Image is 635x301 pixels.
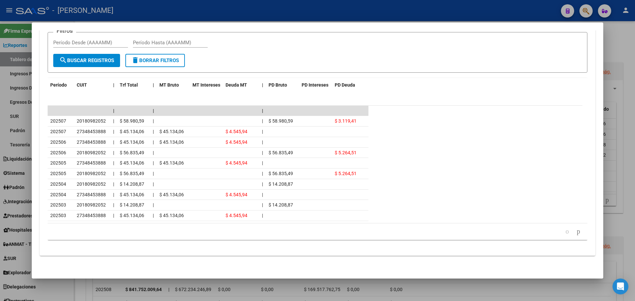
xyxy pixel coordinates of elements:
span: 27348453888 [77,192,106,197]
span: $ 45.134,06 [120,192,144,197]
span: $ 14.208,87 [120,202,144,207]
span: $ 14.208,87 [269,202,293,207]
datatable-header-cell: PD Deuda [332,78,368,92]
span: 20180982052 [77,202,106,207]
span: | [262,150,263,155]
span: Buscar Registros [59,57,114,63]
datatable-header-cell: | [110,78,117,92]
span: 202505 [50,171,66,176]
span: PD Deuda [335,82,355,88]
span: 27348453888 [77,160,106,166]
span: 202506 [50,150,66,155]
mat-icon: search [59,56,67,64]
span: $ 45.134,06 [120,129,144,134]
span: 27348453888 [77,213,106,218]
span: | [153,192,154,197]
datatable-header-cell: | [150,78,157,92]
mat-icon: delete [131,56,139,64]
span: 27348453888 [77,139,106,145]
span: CUIT [77,82,87,88]
span: $ 45.134,06 [159,129,184,134]
span: $ 5.264,51 [335,150,357,155]
span: | [113,192,114,197]
span: | [153,160,154,166]
span: | [113,171,114,176]
datatable-header-cell: PD Intereses [299,78,332,92]
span: PD Intereses [302,82,328,88]
span: | [113,118,114,124]
span: | [153,171,154,176]
span: | [262,202,263,207]
span: $ 45.134,06 [159,139,184,145]
button: Buscar Registros [53,54,120,67]
span: $ 45.134,06 [159,213,184,218]
a: go to next page [574,228,583,235]
div: Open Intercom Messenger [613,279,628,294]
span: 202503 [50,213,66,218]
span: | [262,129,263,134]
datatable-header-cell: MT Bruto [157,78,190,92]
button: Borrar Filtros [125,54,185,67]
span: | [153,213,154,218]
span: $ 45.134,06 [159,192,184,197]
span: $ 4.545,94 [226,192,247,197]
span: | [262,118,263,124]
span: $ 4.545,94 [226,213,247,218]
span: | [153,202,154,207]
span: | [113,202,114,207]
span: | [113,181,114,187]
span: | [262,181,263,187]
span: | [262,192,263,197]
span: 20180982052 [77,150,106,155]
span: $ 45.134,06 [120,160,144,166]
datatable-header-cell: PD Bruto [266,78,299,92]
span: | [113,108,114,113]
span: | [262,108,263,113]
span: 20180982052 [77,118,106,124]
span: Borrar Filtros [131,57,179,63]
span: 202503 [50,202,66,207]
span: 20180982052 [77,171,106,176]
span: | [153,150,154,155]
span: $ 56.835,49 [120,171,144,176]
span: $ 4.545,94 [226,129,247,134]
datatable-header-cell: Período [48,78,74,92]
span: $ 56.835,49 [269,171,293,176]
span: $ 58.980,59 [269,118,293,124]
datatable-header-cell: Deuda MT [223,78,259,92]
span: $ 4.545,94 [226,160,247,166]
span: 20180982052 [77,181,106,187]
datatable-header-cell: | [259,78,266,92]
span: Período [50,82,67,88]
span: | [153,108,154,113]
span: | [153,181,154,187]
span: MT Bruto [159,82,179,88]
datatable-header-cell: Trf Total [117,78,150,92]
span: | [153,139,154,145]
span: | [262,160,263,166]
span: 202506 [50,139,66,145]
span: $ 45.134,06 [120,139,144,145]
datatable-header-cell: CUIT [74,78,110,92]
span: $ 56.835,49 [120,150,144,155]
a: go to previous page [563,228,572,235]
span: | [113,213,114,218]
span: | [113,160,114,166]
span: | [153,118,154,124]
span: 27348453888 [77,129,106,134]
span: $ 45.134,06 [120,213,144,218]
span: $ 4.545,94 [226,139,247,145]
span: Deuda MT [226,82,247,88]
span: | [113,129,114,134]
span: | [262,213,263,218]
span: 202504 [50,192,66,197]
span: | [113,150,114,155]
span: 202505 [50,160,66,166]
span: 202507 [50,129,66,134]
span: | [262,171,263,176]
span: $ 14.208,87 [120,181,144,187]
span: | [262,82,263,88]
span: | [153,129,154,134]
span: $ 14.208,87 [269,181,293,187]
span: | [113,82,114,88]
